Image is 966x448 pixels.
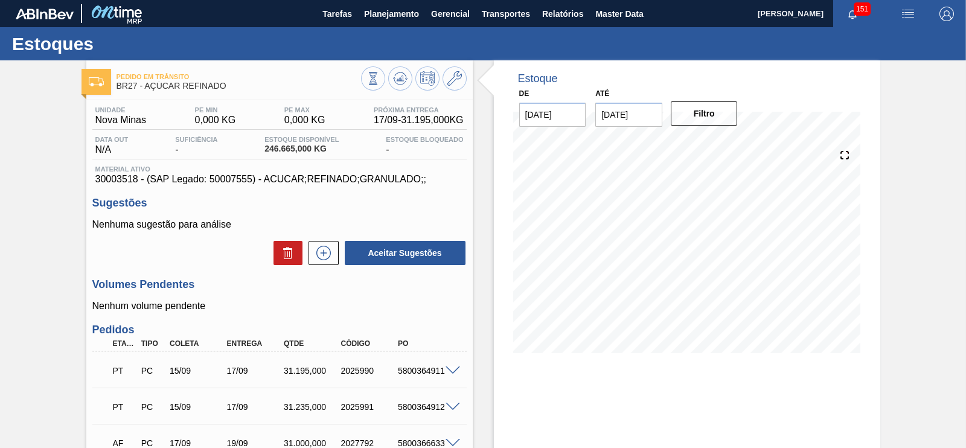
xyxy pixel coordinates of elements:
div: Aceitar Sugestões [339,240,467,266]
button: Notificações [833,5,872,22]
span: Nova Minas [95,115,146,126]
label: Até [595,89,609,98]
button: Programar Estoque [415,66,440,91]
div: 17/09/2025 [224,402,287,412]
div: 15/09/2025 [167,366,229,376]
span: 151 [854,2,871,16]
h3: Sugestões [92,197,467,210]
span: Planejamento [364,7,419,21]
h3: Pedidos [92,324,467,336]
p: PT [113,366,136,376]
div: 15/09/2025 [167,402,229,412]
div: Pedido de Compra [138,402,167,412]
span: Tarefas [322,7,352,21]
span: Suficiência [175,136,217,143]
div: 5800366633 [395,438,458,448]
p: AF [113,438,136,448]
button: Visão Geral dos Estoques [361,66,385,91]
div: Coleta [167,339,229,348]
div: Pedido de Compra [138,366,167,376]
img: TNhmsLtSVTkK8tSr43FrP2fwEKptu5GPRR3wAAAABJRU5ErkJggg== [16,8,74,19]
div: 31.195,000 [281,366,344,376]
div: Entrega [224,339,287,348]
span: PE MAX [284,106,325,114]
label: De [519,89,529,98]
span: PE MIN [195,106,236,114]
div: Nova sugestão [302,241,339,265]
div: Código [338,339,401,348]
span: Relatórios [542,7,583,21]
div: 31.235,000 [281,402,344,412]
p: PT [113,402,136,412]
img: Logout [939,7,954,21]
div: 19/09/2025 [224,438,287,448]
div: Estoque [518,72,558,85]
div: Qtde [281,339,344,348]
div: 2025990 [338,366,401,376]
span: Estoque Disponível [264,136,339,143]
div: Pedido em Trânsito [110,357,139,384]
div: - [383,136,466,155]
span: Data out [95,136,129,143]
div: 5800364912 [395,402,458,412]
div: 5800364911 [395,366,458,376]
p: Nenhuma sugestão para análise [92,219,467,230]
div: Excluir Sugestões [267,241,302,265]
span: 30003518 - (SAP Legado: 50007555) - ACUCAR;REFINADO;GRANULADO;; [95,174,464,185]
input: dd/mm/yyyy [519,103,586,127]
span: 246.665,000 KG [264,144,339,153]
span: Master Data [595,7,643,21]
span: Pedido em Trânsito [117,73,361,80]
span: 17/09 - 31.195,000 KG [374,115,464,126]
button: Ir ao Master Data / Geral [443,66,467,91]
span: Unidade [95,106,146,114]
button: Filtro [671,101,738,126]
p: Nenhum volume pendente [92,301,467,312]
button: Aceitar Sugestões [345,241,465,265]
span: Gerencial [431,7,470,21]
h1: Estoques [12,37,226,51]
div: - [172,136,220,155]
span: Próxima Entrega [374,106,464,114]
div: 17/09/2025 [224,366,287,376]
span: Material ativo [95,165,464,173]
h3: Volumes Pendentes [92,278,467,291]
span: BR27 - AÇÚCAR REFINADO [117,82,361,91]
div: Pedido em Trânsito [110,394,139,420]
input: dd/mm/yyyy [595,103,662,127]
button: Atualizar Gráfico [388,66,412,91]
div: 2027792 [338,438,401,448]
div: Tipo [138,339,167,348]
div: N/A [92,136,132,155]
div: 17/09/2025 [167,438,229,448]
img: userActions [901,7,915,21]
span: 0,000 KG [284,115,325,126]
img: Ícone [89,77,104,86]
span: 0,000 KG [195,115,236,126]
span: Transportes [482,7,530,21]
div: Etapa [110,339,139,348]
span: Estoque Bloqueado [386,136,463,143]
div: PO [395,339,458,348]
div: 2025991 [338,402,401,412]
div: 31.000,000 [281,438,344,448]
div: Pedido de Compra [138,438,167,448]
